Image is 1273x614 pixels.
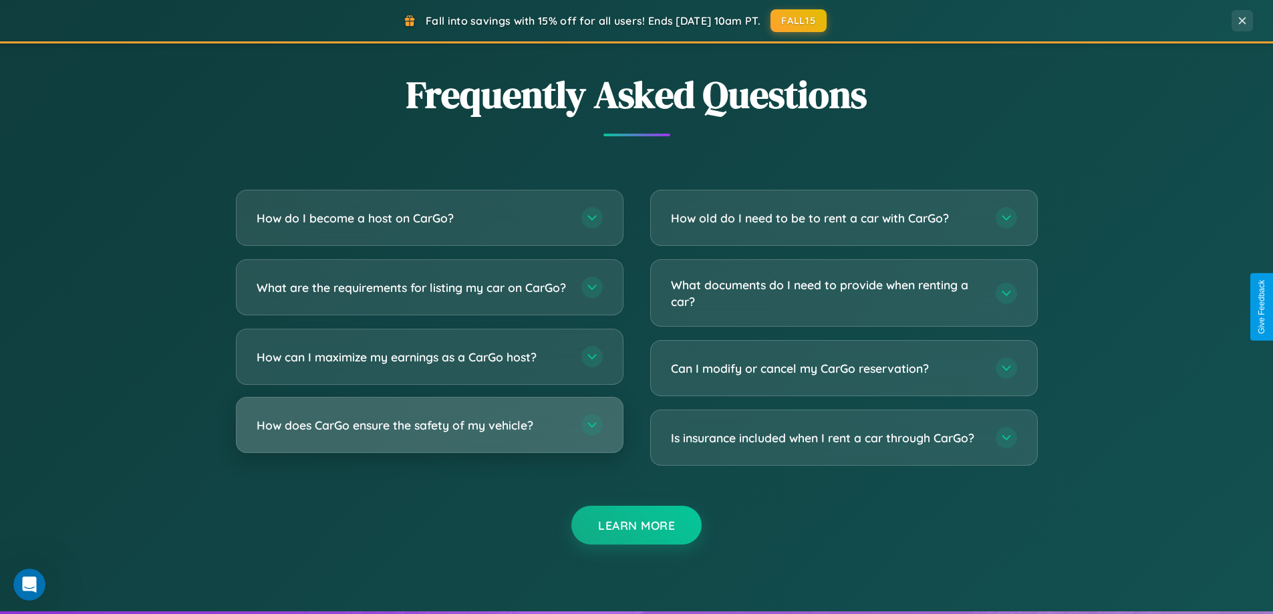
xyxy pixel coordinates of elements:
[671,430,982,446] h3: Is insurance included when I rent a car through CarGo?
[571,506,702,545] button: Learn More
[426,14,760,27] span: Fall into savings with 15% off for all users! Ends [DATE] 10am PT.
[770,9,827,32] button: FALL15
[257,210,568,226] h3: How do I become a host on CarGo?
[257,349,568,365] h3: How can I maximize my earnings as a CarGo host?
[236,69,1038,120] h2: Frequently Asked Questions
[257,279,568,296] h3: What are the requirements for listing my car on CarGo?
[671,360,982,377] h3: Can I modify or cancel my CarGo reservation?
[1257,280,1266,334] div: Give Feedback
[13,569,45,601] iframe: Intercom live chat
[671,277,982,309] h3: What documents do I need to provide when renting a car?
[671,210,982,226] h3: How old do I need to be to rent a car with CarGo?
[257,417,568,434] h3: How does CarGo ensure the safety of my vehicle?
